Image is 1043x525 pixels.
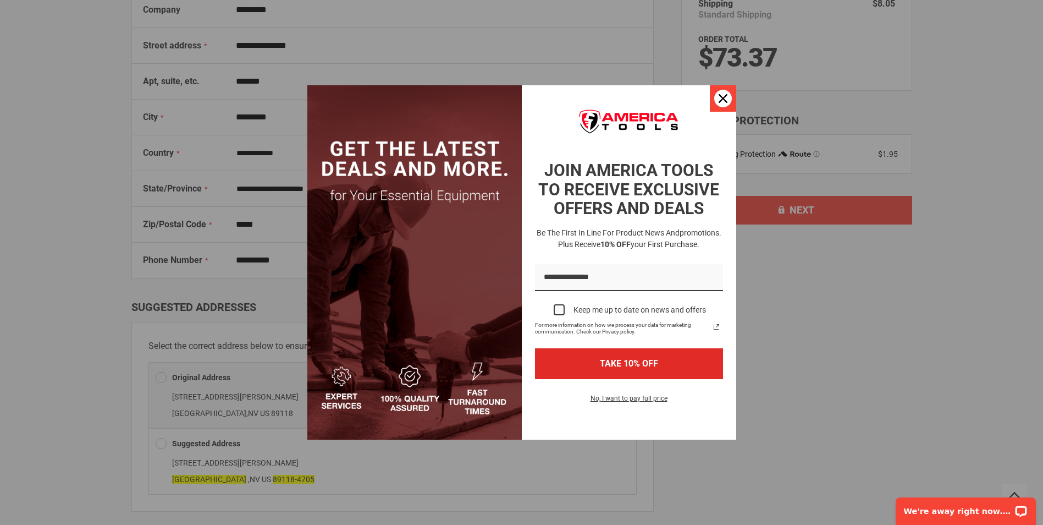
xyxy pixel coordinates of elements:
[600,240,631,249] strong: 10% OFF
[710,85,736,112] button: Close
[710,320,723,333] svg: link icon
[535,322,710,335] span: For more information on how we process your data for marketing communication. Check our Privacy p...
[889,490,1043,525] iframe: LiveChat chat widget
[535,348,723,379] button: TAKE 10% OFF
[538,161,719,218] strong: JOIN AMERICA TOOLS TO RECEIVE EXCLUSIVE OFFERS AND DEALS
[719,94,727,103] svg: close icon
[573,305,706,315] div: Keep me up to date on news and offers
[710,320,723,333] a: Read our Privacy Policy
[582,392,676,411] button: No, I want to pay full price
[558,228,721,249] span: promotions. Plus receive your first purchase.
[535,264,723,292] input: Email field
[533,227,725,250] h3: Be the first in line for product news and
